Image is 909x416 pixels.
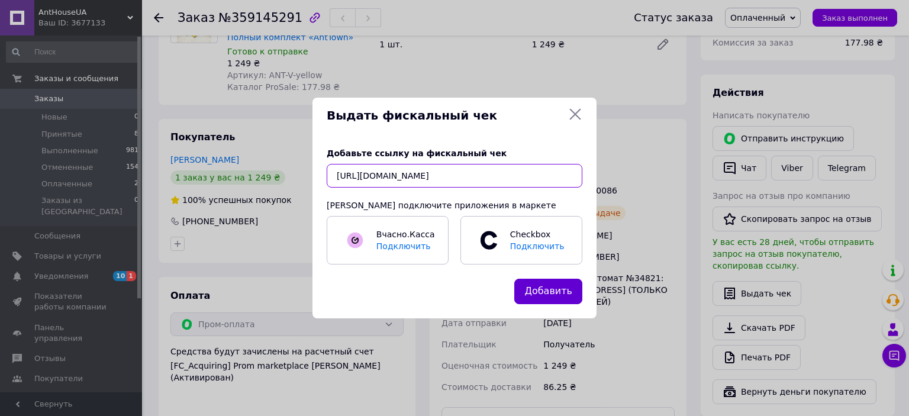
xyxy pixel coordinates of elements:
[327,164,582,188] input: URL чека
[504,228,569,252] span: Checkbox
[514,279,582,304] button: Добавить
[510,241,565,251] span: Подключить
[327,107,563,124] span: Выдать фискальный чек
[376,241,431,251] span: Подключить
[460,216,582,265] a: CheckboxПодключить
[327,149,507,158] span: Добавьте ссылку на фискальный чек
[327,199,582,211] div: [PERSON_NAME] подключите приложения в маркете
[376,230,435,239] span: Вчасно.Касса
[327,216,449,265] a: Вчасно.КассаПодключить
